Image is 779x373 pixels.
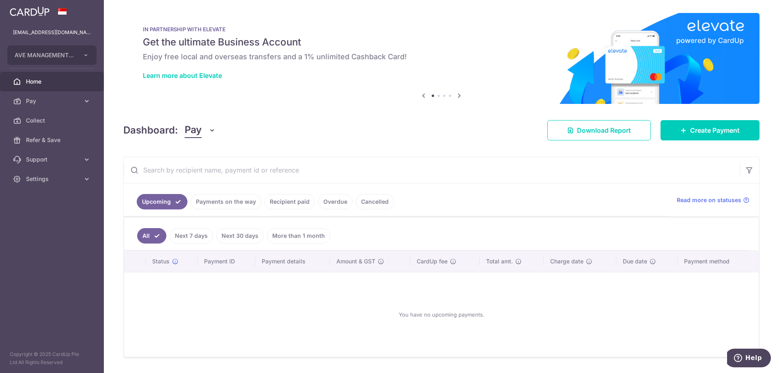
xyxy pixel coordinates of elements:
[577,125,631,135] span: Download Report
[26,97,80,105] span: Pay
[143,36,740,49] h5: Get the ultimate Business Account
[185,123,216,138] button: Pay
[137,228,166,244] a: All
[255,251,330,272] th: Payment details
[26,155,80,164] span: Support
[15,51,75,59] span: AVE MANAGEMENT PTE. LTD.
[318,194,353,209] a: Overdue
[152,257,170,265] span: Status
[170,228,213,244] a: Next 7 days
[356,194,394,209] a: Cancelled
[137,194,187,209] a: Upcoming
[123,13,760,104] img: Renovation banner
[265,194,315,209] a: Recipient paid
[143,52,740,62] h6: Enjoy free local and overseas transfers and a 1% unlimited Cashback Card!
[661,120,760,140] a: Create Payment
[267,228,330,244] a: More than 1 month
[26,136,80,144] span: Refer & Save
[124,157,740,183] input: Search by recipient name, payment id or reference
[486,257,513,265] span: Total amt.
[191,194,261,209] a: Payments on the way
[690,125,740,135] span: Create Payment
[678,251,759,272] th: Payment method
[7,45,97,65] button: AVE MANAGEMENT PTE. LTD.
[143,71,222,80] a: Learn more about Elevate
[13,28,91,37] p: [EMAIL_ADDRESS][DOMAIN_NAME]
[26,78,80,86] span: Home
[185,123,202,138] span: Pay
[727,349,771,369] iframe: Opens a widget where you can find more information
[198,251,255,272] th: Payment ID
[417,257,448,265] span: CardUp fee
[143,26,740,32] p: IN PARTNERSHIP WITH ELEVATE
[623,257,647,265] span: Due date
[336,257,375,265] span: Amount & GST
[26,175,80,183] span: Settings
[677,196,749,204] a: Read more on statuses
[26,116,80,125] span: Collect
[216,228,264,244] a: Next 30 days
[547,120,651,140] a: Download Report
[677,196,741,204] span: Read more on statuses
[550,257,583,265] span: Charge date
[123,123,178,138] h4: Dashboard:
[134,279,749,350] div: You have no upcoming payments.
[10,6,49,16] img: CardUp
